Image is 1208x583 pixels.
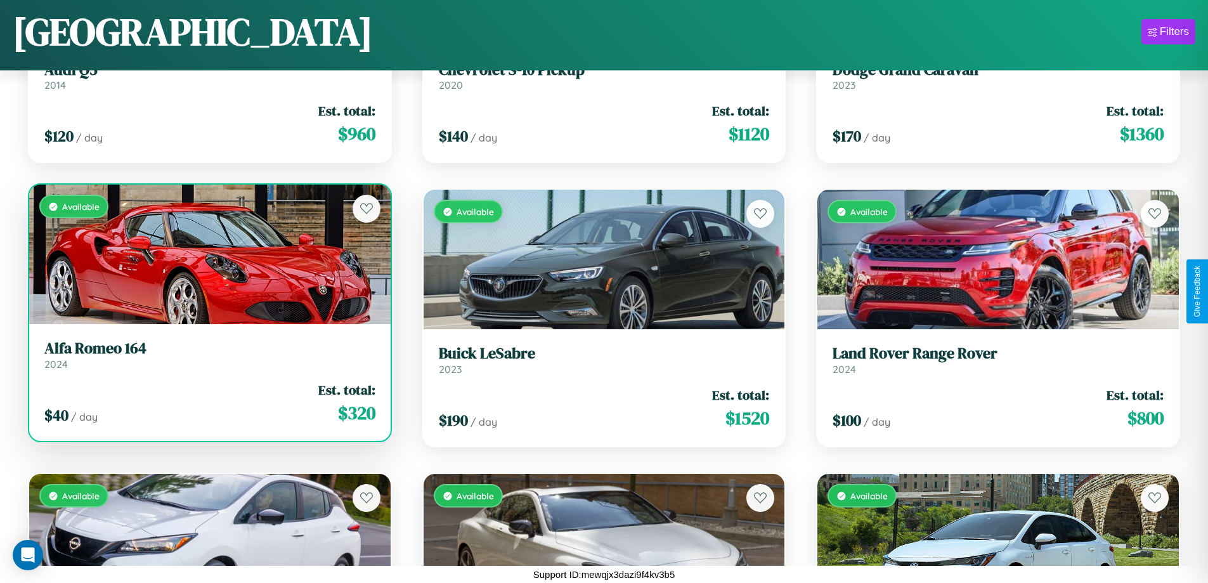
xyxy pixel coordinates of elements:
span: $ 800 [1127,405,1164,431]
span: $ 40 [44,405,68,426]
span: $ 1360 [1120,121,1164,147]
span: $ 190 [439,410,468,431]
span: 2024 [44,358,68,370]
span: / day [76,131,103,144]
span: Available [457,490,494,501]
span: / day [864,131,890,144]
span: / day [471,416,497,428]
h3: Buick LeSabre [439,344,770,363]
h3: Land Rover Range Rover [833,344,1164,363]
span: $ 960 [338,121,375,147]
h1: [GEOGRAPHIC_DATA] [13,6,373,58]
div: Filters [1160,25,1189,38]
span: Available [62,490,100,501]
span: Est. total: [712,102,769,120]
span: Available [850,206,888,217]
span: Est. total: [712,386,769,404]
a: Dodge Grand Caravan2023 [833,61,1164,92]
span: 2023 [439,363,462,376]
span: / day [71,410,98,423]
span: Available [62,201,100,212]
span: / day [864,416,890,428]
span: / day [471,131,497,144]
span: 2023 [833,79,855,91]
span: $ 1120 [729,121,769,147]
a: Land Rover Range Rover2024 [833,344,1164,376]
p: Support ID: mewqjx3dazi9f4kv3b5 [533,566,675,583]
span: $ 120 [44,126,74,147]
span: Est. total: [318,102,375,120]
div: Open Intercom Messenger [13,540,43,570]
span: 2014 [44,79,66,91]
span: Est. total: [1107,386,1164,404]
span: Available [457,206,494,217]
span: 2024 [833,363,856,376]
span: Est. total: [318,381,375,399]
span: $ 170 [833,126,861,147]
a: Alfa Romeo 1642024 [44,339,375,370]
div: Give Feedback [1193,266,1202,317]
span: 2020 [439,79,463,91]
h3: Alfa Romeo 164 [44,339,375,358]
span: $ 100 [833,410,861,431]
span: $ 140 [439,126,468,147]
a: Chevrolet S-10 Pickup2020 [439,61,770,92]
span: Available [850,490,888,501]
span: $ 320 [338,400,375,426]
span: Est. total: [1107,102,1164,120]
a: Buick LeSabre2023 [439,344,770,376]
span: $ 1520 [725,405,769,431]
a: Audi Q52014 [44,61,375,92]
button: Filters [1141,19,1195,44]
